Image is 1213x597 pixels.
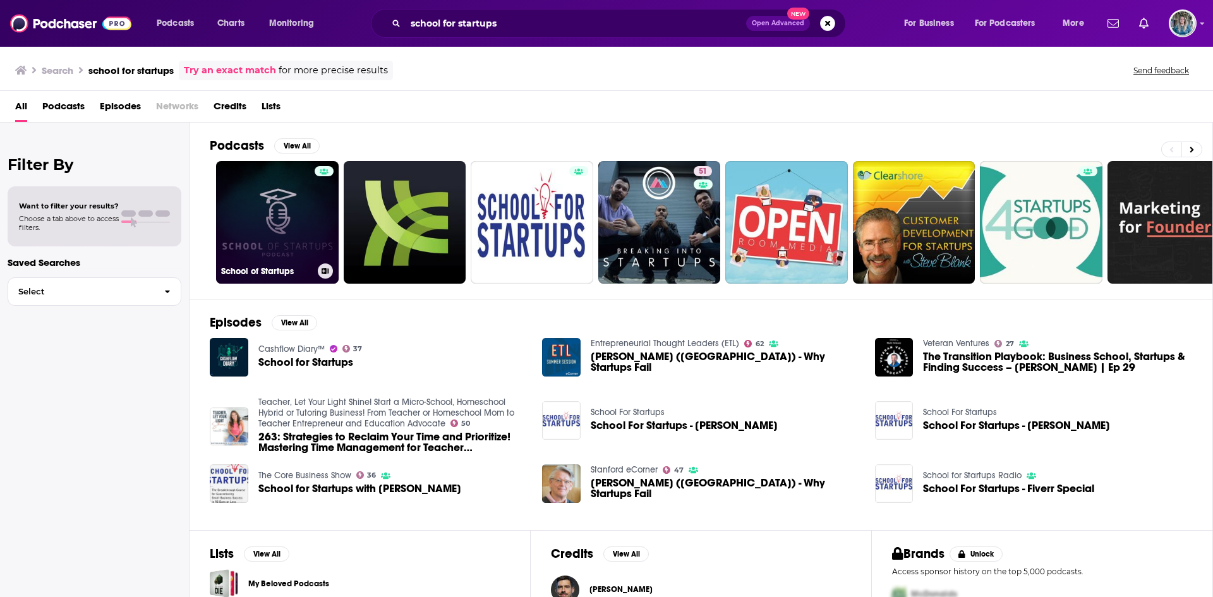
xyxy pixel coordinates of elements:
[1063,15,1084,32] span: More
[591,420,778,431] a: School For Startups - Kranz
[342,345,363,353] a: 37
[892,546,944,562] h2: Brands
[904,15,954,32] span: For Business
[950,546,1003,562] button: Unlock
[1006,341,1014,347] span: 27
[542,464,581,503] img: Tom Eisenmann (Harvard Business School) - Why Startups Fail
[42,64,73,76] h3: Search
[591,420,778,431] span: School For Startups - [PERSON_NAME]
[1134,13,1154,34] a: Show notifications dropdown
[756,341,764,347] span: 62
[694,166,712,176] a: 51
[216,161,339,284] a: School of Startups
[258,483,461,494] span: School for Startups with [PERSON_NAME]
[923,351,1192,373] a: The Transition Playbook: Business School, Startups & Finding Success – Mark Delaney | Ep 29
[674,467,684,473] span: 47
[217,15,244,32] span: Charts
[210,546,234,562] h2: Lists
[1169,9,1197,37] img: User Profile
[923,338,989,349] a: Veteran Ventures
[210,338,248,377] img: School for Startups
[1130,65,1193,76] button: Send feedback
[210,315,317,330] a: EpisodesView All
[875,338,914,377] img: The Transition Playbook: Business School, Startups & Finding Success – Mark Delaney | Ep 29
[210,138,264,154] h2: Podcasts
[274,138,320,154] button: View All
[591,338,739,349] a: Entrepreneurial Thought Leaders (ETL)
[542,401,581,440] img: School For Startups - Kranz
[1054,13,1100,33] button: open menu
[551,546,649,562] a: CreditsView All
[8,287,154,296] span: Select
[875,464,914,503] img: School For Startups - Fiverr Special
[356,471,377,479] a: 36
[923,420,1110,431] span: School For Startups - [PERSON_NAME]
[353,346,362,352] span: 37
[967,13,1054,33] button: open menu
[923,420,1110,431] a: School For Startups - Kranz
[258,483,461,494] a: School for Startups with Jim Beach
[258,357,353,368] span: School for Startups
[15,96,27,122] a: All
[8,256,181,268] p: Saved Searches
[663,466,684,474] a: 47
[923,470,1022,481] a: School for Startups Radio
[589,584,653,594] a: Jason Del Rey
[406,13,746,33] input: Search podcasts, credits, & more...
[598,161,721,284] a: 51
[272,315,317,330] button: View All
[184,63,276,78] a: Try an exact match
[148,13,210,33] button: open menu
[699,166,707,178] span: 51
[895,13,970,33] button: open menu
[19,214,119,232] span: Choose a tab above to access filters.
[214,96,246,122] a: Credits
[248,577,329,591] a: My Beloved Podcasts
[260,13,330,33] button: open menu
[42,96,85,122] a: Podcasts
[591,351,860,373] span: [PERSON_NAME] ([GEOGRAPHIC_DATA]) - Why Startups Fail
[210,315,262,330] h2: Episodes
[746,16,810,31] button: Open AdvancedNew
[1169,9,1197,37] span: Logged in as EllaDavidson
[210,464,248,503] img: School for Startups with Jim Beach
[603,546,649,562] button: View All
[975,15,1035,32] span: For Podcasters
[10,11,131,35] img: Podchaser - Follow, Share and Rate Podcasts
[258,397,514,429] a: Teacher, Let Your Light Shine! Start a Micro-School, Homeschool Hybrid or Tutoring Business! From...
[210,546,289,562] a: ListsView All
[591,464,658,475] a: Stanford eCorner
[923,407,997,418] a: School For Startups
[258,470,351,481] a: The Core Business Show
[100,96,141,122] a: Episodes
[8,277,181,306] button: Select
[269,15,314,32] span: Monitoring
[892,567,1192,576] p: Access sponsor history on the top 5,000 podcasts.
[591,478,860,499] span: [PERSON_NAME] ([GEOGRAPHIC_DATA]) - Why Startups Fail
[279,63,388,78] span: for more precise results
[450,419,471,427] a: 50
[994,340,1014,347] a: 27
[875,401,914,440] img: School For Startups - Kranz
[923,483,1094,494] span: School For Startups - Fiverr Special
[258,431,528,453] a: 263: Strategies to Reclaim Your Time and Prioritize! Mastering Time Management for Teacher Entrep...
[210,407,248,446] img: 263: Strategies to Reclaim Your Time and Prioritize! Mastering Time Management for Teacher Entrep...
[19,202,119,210] span: Want to filter your results?
[262,96,281,122] a: Lists
[752,20,804,27] span: Open Advanced
[591,407,665,418] a: School For Startups
[461,421,470,426] span: 50
[542,338,581,377] img: Tom Eisenmann (Harvard Business School) - Why Startups Fail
